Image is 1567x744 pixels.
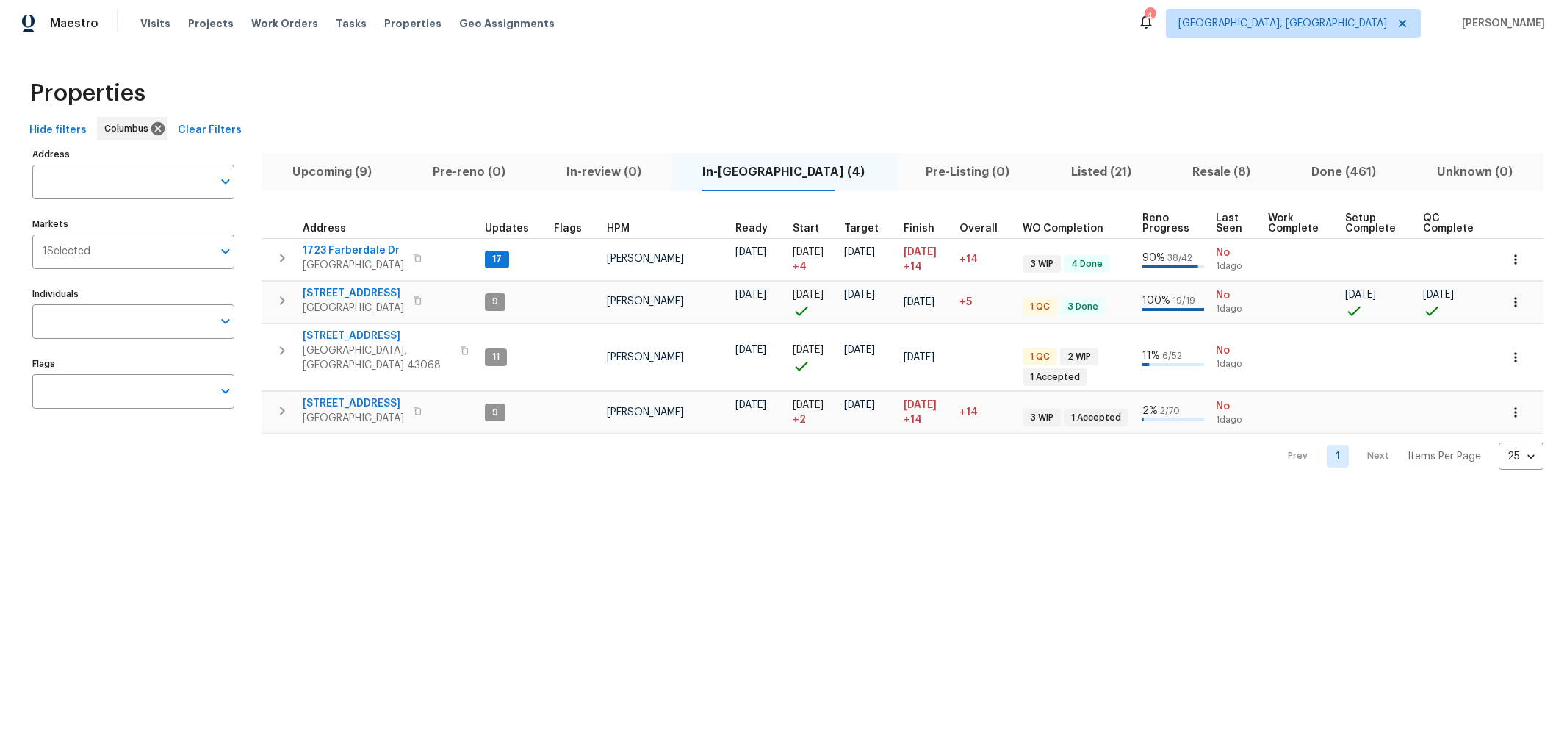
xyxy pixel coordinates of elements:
[1065,412,1127,424] span: 1 Accepted
[411,162,527,182] span: Pre-reno (0)
[959,223,998,234] span: Overall
[904,247,937,257] span: [DATE]
[735,247,766,257] span: [DATE]
[1142,213,1191,234] span: Reno Progress
[793,412,806,427] span: + 2
[681,162,887,182] span: In-[GEOGRAPHIC_DATA] (4)
[898,392,954,434] td: Scheduled to finish 14 day(s) late
[1142,406,1158,416] span: 2 %
[898,238,954,280] td: Scheduled to finish 14 day(s) late
[178,121,242,140] span: Clear Filters
[1456,16,1545,31] span: [PERSON_NAME]
[1216,260,1257,273] span: 1d ago
[1216,246,1257,260] span: No
[32,290,234,298] label: Individuals
[1024,351,1056,363] span: 1 QC
[904,162,1031,182] span: Pre-Listing (0)
[844,400,875,410] span: [DATE]
[29,121,87,140] span: Hide filters
[1216,213,1244,234] span: Last Seen
[486,351,505,363] span: 11
[1423,290,1454,300] span: [DATE]
[486,407,504,419] span: 9
[32,360,234,368] label: Flags
[793,260,807,274] span: + 4
[1423,213,1474,234] span: QC Complete
[959,223,1011,234] div: Days past target finish date
[1408,449,1481,464] p: Items Per Page
[844,247,875,257] span: [DATE]
[1178,16,1387,31] span: [GEOGRAPHIC_DATA], [GEOGRAPHIC_DATA]
[270,162,393,182] span: Upcoming (9)
[1160,407,1180,415] span: 2 / 70
[1062,301,1104,313] span: 3 Done
[1216,358,1257,371] span: 1d ago
[251,16,318,31] span: Work Orders
[32,150,234,159] label: Address
[787,392,838,434] td: Project started 2 days late
[50,16,98,31] span: Maestro
[544,162,663,182] span: In-review (0)
[1024,301,1056,313] span: 1 QC
[1216,343,1257,358] span: No
[959,254,978,265] span: +14
[904,352,934,362] span: [DATE]
[1142,253,1165,263] span: 90 %
[904,260,922,274] span: +14
[303,258,404,273] span: [GEOGRAPHIC_DATA]
[735,400,766,410] span: [DATE]
[188,16,234,31] span: Projects
[459,16,555,31] span: Geo Assignments
[904,223,934,234] span: Finish
[793,290,824,300] span: [DATE]
[303,286,404,301] span: [STREET_ADDRESS]
[904,400,937,410] span: [DATE]
[1024,371,1086,384] span: 1 Accepted
[303,329,451,343] span: [STREET_ADDRESS]
[303,343,451,373] span: [GEOGRAPHIC_DATA], [GEOGRAPHIC_DATA] 43068
[215,311,236,332] button: Open
[1268,213,1320,234] span: Work Complete
[1216,288,1257,303] span: No
[32,220,234,229] label: Markets
[793,345,824,355] span: [DATE]
[1162,351,1182,360] span: 6 / 52
[607,352,684,362] span: [PERSON_NAME]
[303,223,346,234] span: Address
[336,18,367,29] span: Tasks
[486,296,504,308] span: 9
[1216,414,1257,426] span: 1d ago
[793,223,832,234] div: Actual renovation start date
[735,345,766,355] span: [DATE]
[172,117,248,144] button: Clear Filters
[904,223,948,234] div: Projected renovation finish date
[844,223,879,234] span: Target
[1327,445,1349,468] a: Goto page 1
[1345,213,1397,234] span: Setup Complete
[485,223,529,234] span: Updates
[787,323,838,391] td: Project started on time
[793,223,819,234] span: Start
[1290,162,1398,182] span: Done (461)
[904,412,922,427] span: +14
[844,223,892,234] div: Target renovation project end date
[303,301,404,315] span: [GEOGRAPHIC_DATA]
[1062,351,1097,363] span: 2 WIP
[959,407,978,418] span: +14
[607,296,684,307] span: [PERSON_NAME]
[735,223,768,234] span: Ready
[954,238,1017,280] td: 14 day(s) past target finish date
[1024,258,1059,271] span: 3 WIP
[1065,258,1109,271] span: 4 Done
[793,400,824,410] span: [DATE]
[43,246,90,258] span: 1 Selected
[1345,290,1376,300] span: [DATE]
[787,238,838,280] td: Project started 4 days late
[1172,296,1195,305] span: 19 / 19
[1145,9,1155,24] div: 4
[735,290,766,300] span: [DATE]
[1499,437,1543,476] div: 25
[486,253,508,265] span: 17
[844,345,875,355] span: [DATE]
[844,290,875,300] span: [DATE]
